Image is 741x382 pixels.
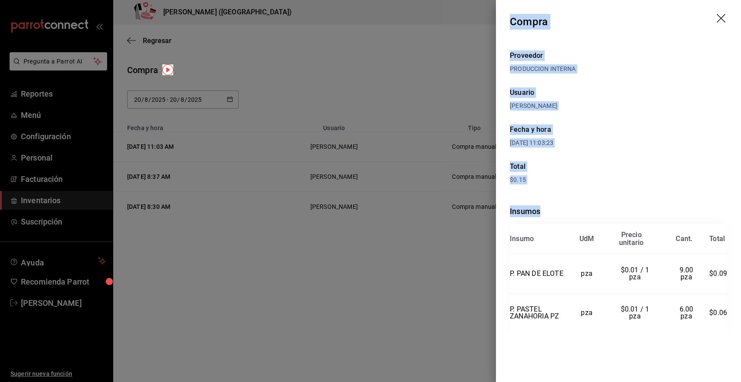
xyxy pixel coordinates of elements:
[679,266,695,281] span: 9.00 pza
[510,293,567,332] td: P. PASTEL ZANAHORIA PZ
[510,254,567,294] td: P. PAN DE ELOTE
[709,235,725,243] div: Total
[510,64,727,74] div: PRODUCCION INTERNA
[510,205,727,217] div: Insumos
[510,124,619,135] div: Fecha y hora
[679,305,695,320] span: 6.00 pza
[510,161,727,172] div: Total
[510,235,534,243] div: Insumo
[510,14,548,30] div: Compra
[510,176,526,183] span: $0.15
[510,50,727,61] div: Proveedor
[709,269,727,278] span: $0.09
[717,14,727,24] button: drag
[510,87,727,98] div: Usuario
[567,293,606,332] td: pza
[162,64,173,75] img: Tooltip marker
[621,266,651,281] span: $0.01 / 1 pza
[709,308,727,317] span: $0.06
[619,231,643,247] div: Precio unitario
[621,305,651,320] span: $0.01 / 1 pza
[579,235,594,243] div: UdM
[567,254,606,294] td: pza
[510,138,619,147] div: [DATE] 11:03:23
[676,235,692,243] div: Cant.
[510,101,727,111] div: [PERSON_NAME]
